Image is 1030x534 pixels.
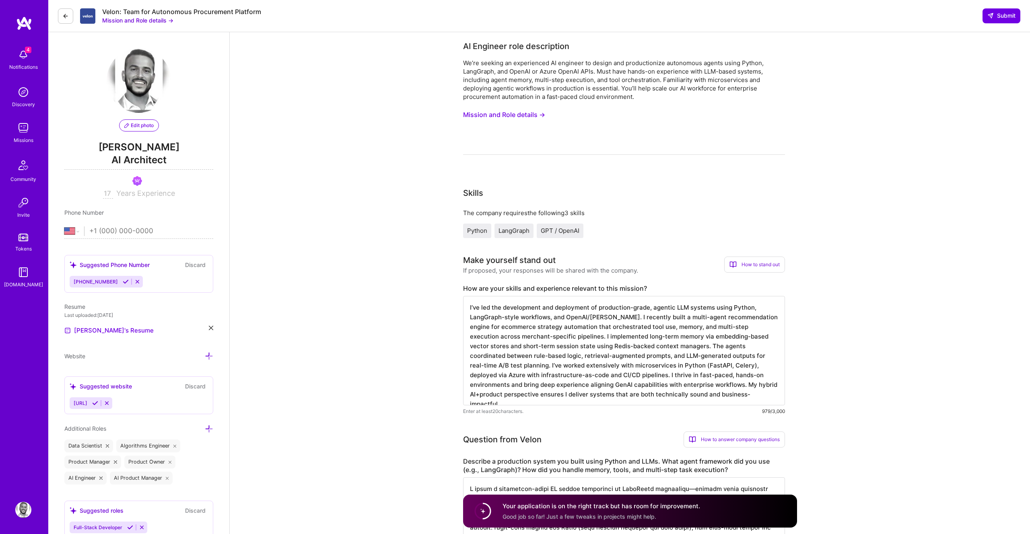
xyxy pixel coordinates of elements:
[463,254,556,266] div: Make yourself stand out
[463,107,545,122] button: Mission and Role details →
[14,136,33,144] div: Missions
[183,506,208,515] button: Discard
[103,189,113,199] input: XX
[467,227,487,234] span: Python
[64,153,213,170] span: AI Architect
[463,433,542,446] div: Question from Velon
[25,47,31,53] span: 4
[74,279,118,285] span: [PHONE_NUMBER]
[762,407,785,415] div: 979/3,000
[70,261,76,268] i: icon SuggestedTeams
[127,524,133,530] i: Accept
[70,383,76,390] i: icon SuggestedTeams
[12,100,35,109] div: Discovery
[116,189,175,197] span: Years Experience
[64,327,71,334] img: Resume
[116,440,181,452] div: Algorithms Engineer
[70,382,132,390] div: Suggested website
[169,460,172,464] i: icon Close
[729,261,737,268] i: icon BookOpen
[64,440,113,452] div: Data Scientist
[463,457,785,474] label: Describe a production system you built using Python and LLMs. What agent framework did you use (e...
[139,524,145,530] i: Reject
[463,266,638,275] div: If proposed, your responses will be shared with the company.
[9,63,38,71] div: Notifications
[64,472,107,485] div: AI Engineer
[15,120,31,136] img: teamwork
[132,176,142,186] img: Been on Mission
[183,260,208,269] button: Discard
[724,257,785,273] div: How to stand out
[15,195,31,211] img: Invite
[15,244,32,253] div: Tokens
[183,382,208,391] button: Discard
[80,8,96,24] img: Company Logo
[110,472,173,485] div: AI Product Manager
[463,209,785,217] div: The company requires the following 3 skills
[70,261,150,269] div: Suggested Phone Number
[463,407,523,415] span: Enter at least 20 characters.
[463,40,569,52] div: AI Engineer role description
[463,296,785,405] textarea: I’ve led the development and deployment of production-grade, agentic LLM systems using Python, La...
[19,234,28,241] img: tokens
[17,211,30,219] div: Invite
[684,431,785,448] div: How to answer company questions
[64,209,104,216] span: Phone Number
[503,502,700,510] h4: Your application is on the right track but has room for improvement.
[499,227,529,234] span: LangGraph
[64,456,121,468] div: Product Manager
[463,284,785,293] label: How are your skills and experience relevant to this mission?
[15,264,31,280] img: guide book
[14,156,33,175] img: Community
[541,227,579,234] span: GPT / OpenAI
[166,476,169,480] i: icon Close
[89,220,213,243] input: +1 (000) 000-0000
[987,12,1016,20] span: Submit
[124,123,129,128] i: icon PencilPurple
[134,279,140,285] i: Reject
[64,425,106,432] span: Additional Roles
[64,311,213,319] div: Last uploaded: [DATE]
[689,436,696,443] i: icon BookOpen
[987,12,994,19] i: icon SendLight
[15,84,31,100] img: discovery
[104,400,110,406] i: Reject
[463,59,785,101] div: We’re seeking an experienced AI engineer to design and productionize autonomous agents using Pyth...
[64,303,85,310] span: Resume
[124,456,176,468] div: Product Owner
[64,353,85,359] span: Website
[16,16,32,31] img: logo
[70,507,76,514] i: icon SuggestedTeams
[99,476,103,480] i: icon Close
[503,513,656,520] span: Good job so far! Just a few tweaks in projects might help.
[124,122,154,129] span: Edit photo
[983,8,1020,23] button: Submit
[74,524,122,530] span: Full-Stack Developer
[64,326,154,335] a: [PERSON_NAME]'s Resume
[4,280,43,289] div: [DOMAIN_NAME]
[74,400,87,406] span: [URL]
[123,279,129,285] i: Accept
[92,400,98,406] i: Accept
[106,444,109,448] i: icon Close
[119,119,159,131] button: Edit photo
[13,502,33,518] a: User Avatar
[70,506,124,515] div: Suggested roles
[173,444,177,448] i: icon Close
[15,502,31,518] img: User Avatar
[209,326,213,330] i: icon Close
[114,460,117,464] i: icon Close
[102,8,261,16] div: Velon: Team for Autonomous Procurement Platform
[463,187,483,199] div: Skills
[10,175,36,183] div: Community
[107,48,171,113] img: User Avatar
[102,16,173,25] button: Mission and Role details →
[62,13,69,19] i: icon LeftArrowDark
[64,141,213,153] span: [PERSON_NAME]
[15,47,31,63] img: bell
